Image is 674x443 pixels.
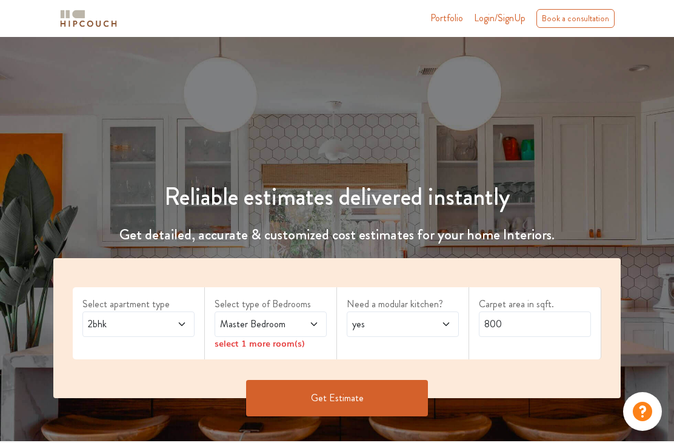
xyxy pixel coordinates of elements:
[7,182,667,212] h1: Reliable estimates delivered instantly
[82,297,195,311] label: Select apartment type
[347,297,459,311] label: Need a modular kitchen?
[58,8,119,29] img: logo-horizontal.svg
[7,226,667,244] h4: Get detailed, accurate & customized cost estimates for your home Interiors.
[58,5,119,32] span: logo-horizontal.svg
[479,297,591,311] label: Carpet area in sqft.
[218,317,293,331] span: Master Bedroom
[430,11,463,25] a: Portfolio
[215,337,327,350] div: select 1 more room(s)
[474,11,526,25] span: Login/SignUp
[479,311,591,337] input: Enter area sqft
[85,317,161,331] span: 2bhk
[350,317,425,331] span: yes
[536,9,615,28] div: Book a consultation
[246,380,428,416] button: Get Estimate
[215,297,327,311] label: Select type of Bedrooms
